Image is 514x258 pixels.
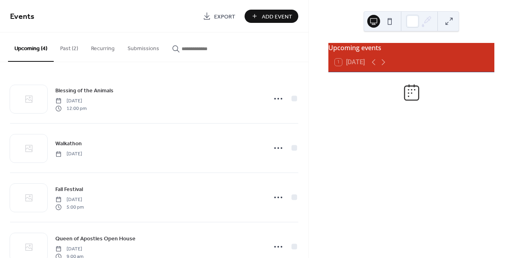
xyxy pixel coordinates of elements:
[55,196,84,203] span: [DATE]
[55,246,83,253] span: [DATE]
[85,33,121,61] button: Recurring
[121,33,166,61] button: Submissions
[55,203,84,211] span: 5:00 pm
[55,185,83,194] span: Fall Festival
[55,234,136,243] a: Queen of Apostles Open House
[55,98,87,105] span: [DATE]
[55,86,113,95] a: Blessing of the Animals
[10,9,34,24] span: Events
[262,12,292,21] span: Add Event
[328,43,494,53] div: Upcoming events
[55,105,87,112] span: 12:00 pm
[55,139,82,148] a: Walkathon
[214,12,235,21] span: Export
[8,33,54,62] button: Upcoming (4)
[55,150,82,158] span: [DATE]
[245,10,298,23] button: Add Event
[197,10,241,23] a: Export
[54,33,85,61] button: Past (2)
[55,185,83,194] a: Fall Festival
[55,87,113,95] span: Blessing of the Animals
